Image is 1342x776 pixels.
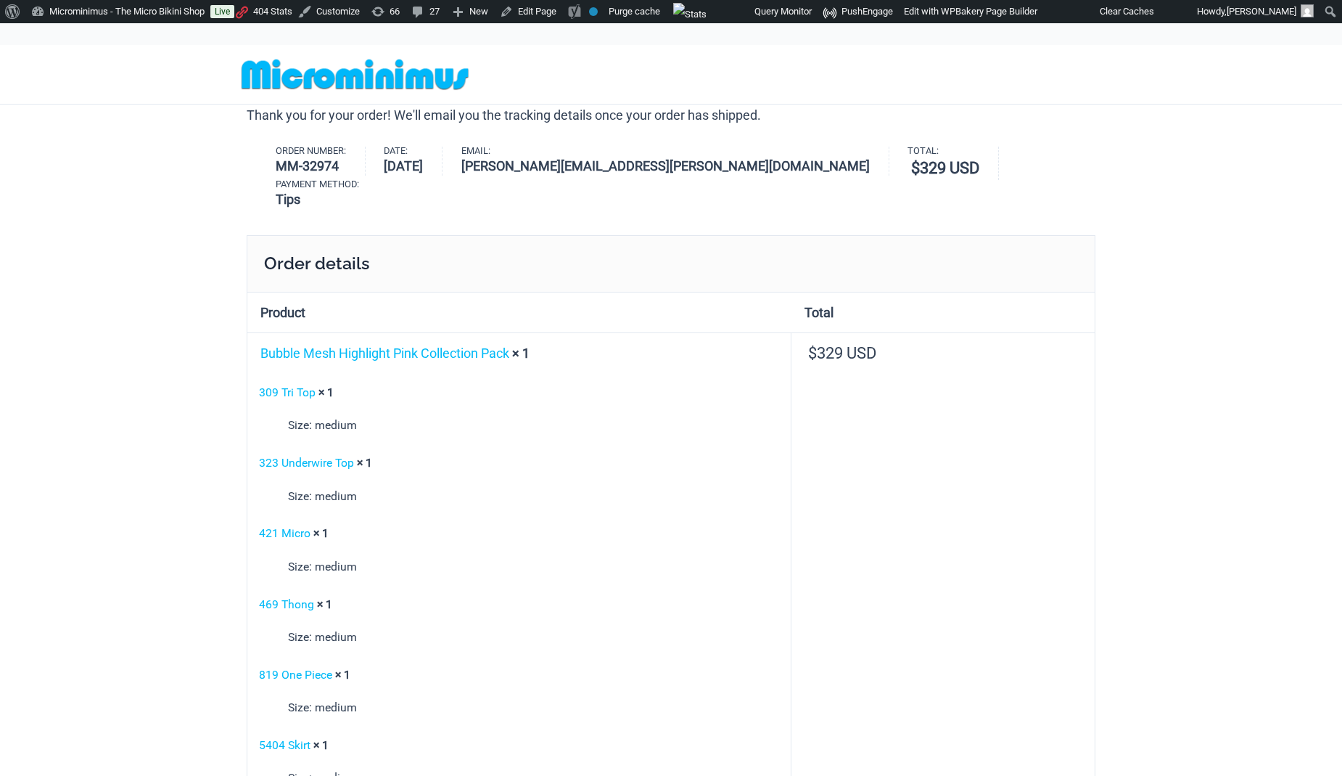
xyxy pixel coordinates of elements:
[461,156,870,176] strong: [PERSON_NAME][EMAIL_ADDRESS][PERSON_NAME][DOMAIN_NAME]
[276,147,366,176] li: Order number:
[512,346,530,361] strong: × 1
[673,3,707,26] img: Views over 48 hours. Click for more Jetpack Stats.
[288,626,780,648] p: medium
[276,156,346,176] strong: MM-32974
[259,738,310,752] a: 5404 Skirt
[247,235,1095,292] h2: Order details
[911,159,979,177] bdi: 329 USD
[318,385,334,399] strong: × 1
[260,346,509,361] a: Bubble Mesh Highlight Pink Collection Pack
[911,159,920,177] span: $
[313,738,329,752] strong: × 1
[808,344,817,362] span: $
[259,526,310,540] a: 421 Micro
[288,414,312,436] strong: Size:
[384,147,442,176] li: Date:
[236,58,474,91] img: MM SHOP LOGO FLAT
[335,668,350,682] strong: × 1
[791,293,1095,332] th: Total
[313,526,329,540] strong: × 1
[808,344,876,362] bdi: 329 USD
[288,697,780,719] p: medium
[357,456,372,470] strong: × 1
[317,597,332,611] strong: × 1
[259,597,314,611] a: 469 Thong
[288,414,780,436] p: medium
[259,668,332,682] a: 819 One Piece
[276,189,359,209] strong: Tips
[259,456,354,470] a: 323 Underwire Top
[907,147,999,180] li: Total:
[589,7,598,16] div: No index
[259,385,316,399] a: 309 Tri Top
[288,486,312,507] strong: Size:
[288,486,780,507] p: medium
[1227,6,1296,17] span: [PERSON_NAME]
[288,556,780,578] p: medium
[247,293,791,332] th: Product
[288,626,312,648] strong: Size:
[247,105,1095,126] p: Thank you for your order! We'll email you the tracking details once your order has shipped.
[384,156,423,176] strong: [DATE]
[276,180,378,209] li: Payment method:
[461,147,889,176] li: Email:
[288,697,312,719] strong: Size:
[288,556,312,578] strong: Size:
[210,5,234,18] a: Live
